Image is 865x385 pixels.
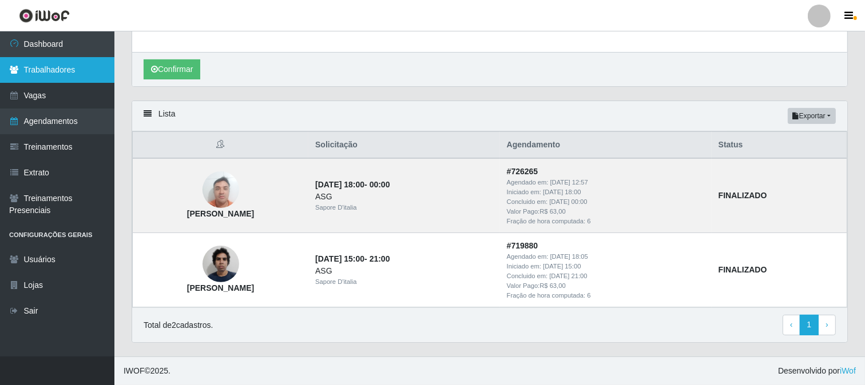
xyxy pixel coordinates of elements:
[124,366,145,375] span: IWOF
[315,180,364,189] time: [DATE] 18:00
[315,180,390,189] strong: -
[370,254,390,263] time: 21:00
[308,132,500,159] th: Solicitação
[315,203,493,212] div: Sapore D'italia
[203,166,239,214] img: Nilberto Alves da Silva junior
[788,108,836,124] button: Exportar
[818,315,836,335] a: Next
[783,315,836,335] nav: pagination
[124,365,170,377] span: © 2025 .
[315,277,493,287] div: Sapore D'italia
[549,272,587,279] time: [DATE] 21:00
[315,191,493,203] div: ASG
[507,252,705,262] div: Agendado em:
[507,187,705,197] div: Iniciado em:
[549,198,587,205] time: [DATE] 00:00
[507,262,705,271] div: Iniciado em:
[315,254,364,263] time: [DATE] 15:00
[315,254,390,263] strong: -
[507,271,705,281] div: Concluido em:
[500,132,712,159] th: Agendamento
[550,253,588,260] time: [DATE] 18:05
[543,189,581,195] time: [DATE] 18:00
[507,167,538,176] strong: # 726265
[826,320,828,329] span: ›
[370,180,390,189] time: 00:00
[712,132,847,159] th: Status
[187,209,254,218] strong: [PERSON_NAME]
[507,291,705,300] div: Fração de hora computada: 6
[144,319,213,331] p: Total de 2 cadastros.
[783,315,800,335] a: Previous
[187,283,254,292] strong: [PERSON_NAME]
[719,191,767,200] strong: FINALIZADO
[507,281,705,291] div: Valor Pago: R$ 63,00
[144,59,200,79] button: Confirmar
[778,365,856,377] span: Desenvolvido por
[507,207,705,216] div: Valor Pago: R$ 63,00
[840,366,856,375] a: iWof
[507,216,705,226] div: Fração de hora computada: 6
[507,241,538,250] strong: # 719880
[507,178,705,187] div: Agendado em:
[132,101,847,131] div: Lista
[790,320,793,329] span: ‹
[315,265,493,277] div: ASG
[800,315,819,335] a: 1
[19,9,70,23] img: CoreUI Logo
[203,240,239,288] img: Devison dos Santos Souza
[507,197,705,207] div: Concluido em:
[550,179,588,186] time: [DATE] 12:57
[543,263,581,270] time: [DATE] 15:00
[719,265,767,274] strong: FINALIZADO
